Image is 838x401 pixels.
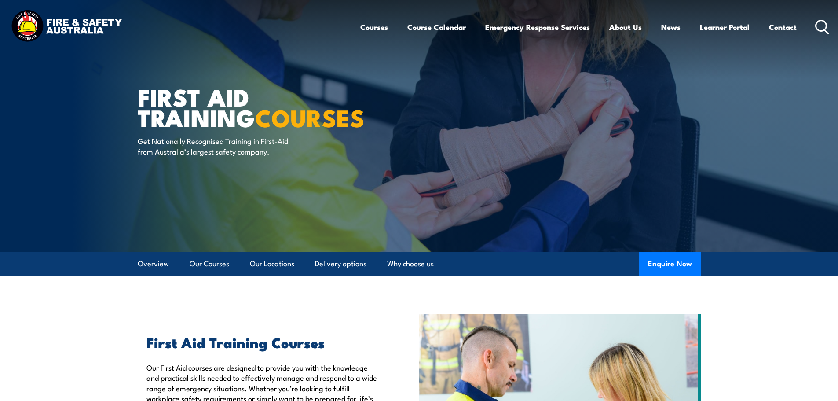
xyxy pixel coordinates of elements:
[255,99,365,135] strong: COURSES
[146,336,379,348] h2: First Aid Training Courses
[609,15,642,39] a: About Us
[250,252,294,276] a: Our Locations
[387,252,434,276] a: Why choose us
[138,252,169,276] a: Overview
[639,252,701,276] button: Enquire Now
[138,86,355,127] h1: First Aid Training
[360,15,388,39] a: Courses
[485,15,590,39] a: Emergency Response Services
[700,15,750,39] a: Learner Portal
[407,15,466,39] a: Course Calendar
[661,15,681,39] a: News
[769,15,797,39] a: Contact
[315,252,366,276] a: Delivery options
[138,136,298,156] p: Get Nationally Recognised Training in First-Aid from Australia’s largest safety company.
[190,252,229,276] a: Our Courses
